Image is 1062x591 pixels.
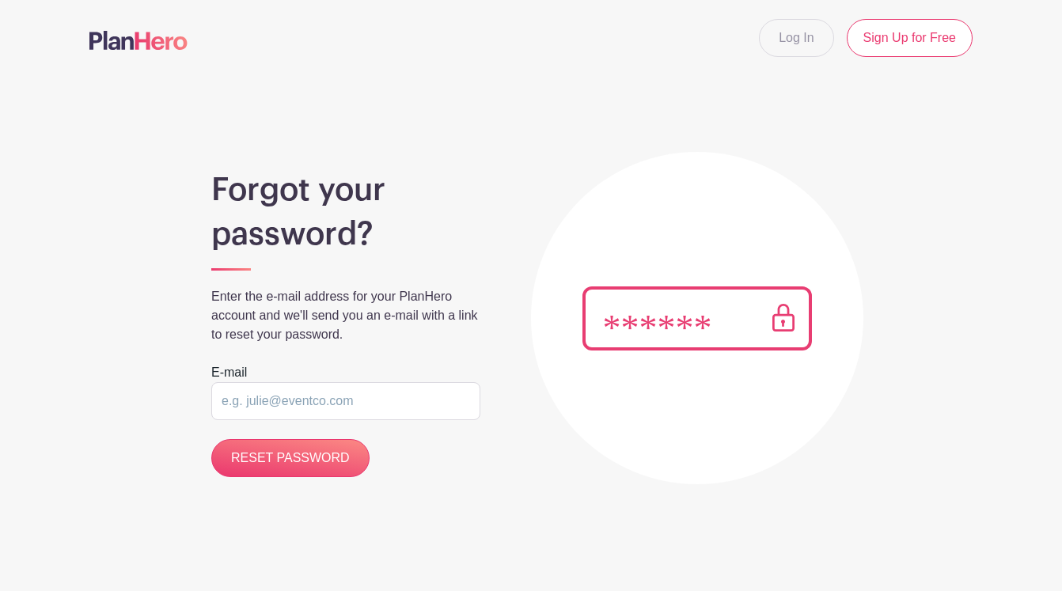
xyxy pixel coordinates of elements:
[211,382,480,420] input: e.g. julie@eventco.com
[759,19,833,57] a: Log In
[211,171,480,209] h1: Forgot your
[847,19,973,57] a: Sign Up for Free
[211,363,247,382] label: E-mail
[211,439,370,477] input: RESET PASSWORD
[89,31,188,50] img: logo-507f7623f17ff9eddc593b1ce0a138ce2505c220e1c5a4e2b4648c50719b7d32.svg
[211,215,480,253] h1: password?
[582,286,812,350] img: Pass
[211,287,480,344] p: Enter the e-mail address for your PlanHero account and we'll send you an e-mail with a link to re...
